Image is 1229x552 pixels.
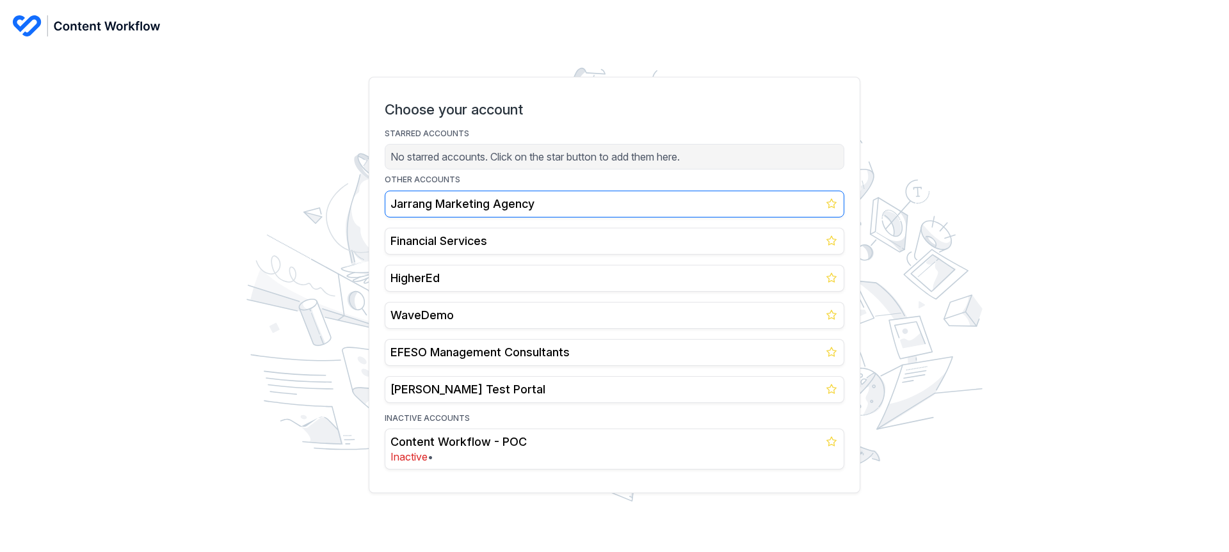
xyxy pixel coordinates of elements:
[390,450,428,463] span: Inactive
[824,307,839,322] button: Add to starred
[385,265,844,292] a: HigherEd
[390,196,839,212] h2: Jarrang Marketing Agency
[390,382,839,397] h2: [PERSON_NAME] Test Portal
[824,233,839,248] button: Add to starred
[385,175,844,185] p: OTHER ACCOUNTS
[385,228,844,255] a: Financial Services
[385,129,844,139] p: STARRED ACCOUNTS
[824,270,839,285] button: Add to starred
[385,302,844,329] a: WaveDemo
[390,434,839,450] h2: Content Workflow - POC
[390,150,839,164] p: No starred accounts. Click on the star button to add them here.
[390,233,839,249] h2: Financial Services
[385,100,844,118] h1: Choose your account
[385,413,844,424] p: INACTIVE ACCOUNTS
[824,434,839,449] button: Add to starred
[390,450,839,464] p: •
[13,15,1216,36] a: Content Workflow
[390,345,839,360] h2: EFESO Management Consultants
[385,339,844,366] a: EFESO Management Consultants
[390,271,839,286] h2: HigherEd
[385,191,844,217] a: Jarrang Marketing Agency
[824,381,839,397] button: Add to starred
[385,429,844,469] a: Content Workflow - POCInactive•
[824,196,839,211] button: Add to starred
[824,344,839,359] button: Add to starred
[390,308,839,323] h2: WaveDemo
[385,376,844,403] a: [PERSON_NAME] Test Portal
